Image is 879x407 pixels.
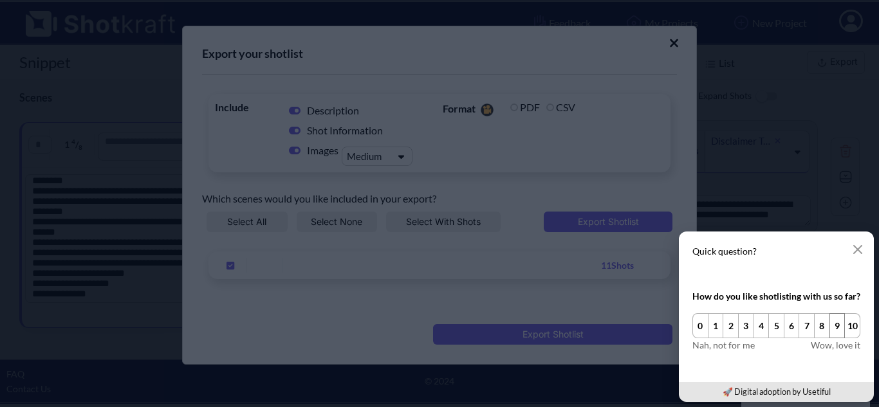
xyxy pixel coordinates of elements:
button: 1 [708,313,724,338]
button: 0 [692,313,708,338]
button: 6 [784,313,800,338]
button: 3 [738,313,754,338]
span: Nah, not for me [692,338,755,352]
button: 5 [768,313,784,338]
button: 8 [814,313,830,338]
p: Quick question? [692,245,860,258]
button: 4 [754,313,770,338]
button: 10 [844,313,860,338]
button: 7 [799,313,815,338]
a: 🚀 Digital adoption by Usetiful [723,386,831,397]
span: Wow, love it [811,338,860,352]
div: How do you like shotlisting with us so far? [692,289,860,303]
button: 2 [723,313,739,338]
div: Online [10,11,119,21]
button: 9 [829,313,846,338]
